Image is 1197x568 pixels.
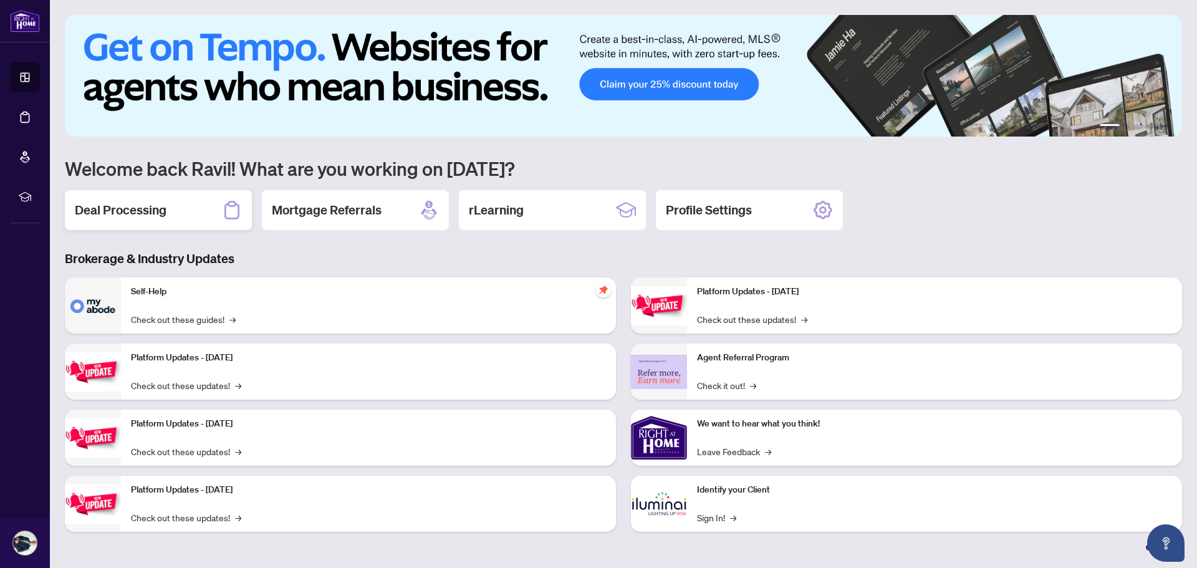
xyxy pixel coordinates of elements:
[730,511,736,524] span: →
[1155,124,1160,129] button: 5
[1135,124,1140,129] button: 3
[235,378,241,392] span: →
[801,312,807,326] span: →
[65,250,1182,267] h3: Brokerage & Industry Updates
[1147,524,1185,562] button: Open asap
[697,483,1172,497] p: Identify your Client
[75,201,166,219] h2: Deal Processing
[1165,124,1170,129] button: 6
[697,511,736,524] a: Sign In!→
[131,312,236,326] a: Check out these guides!→
[65,484,121,524] img: Platform Updates - July 8, 2025
[131,483,606,497] p: Platform Updates - [DATE]
[1145,124,1150,129] button: 4
[65,418,121,458] img: Platform Updates - July 21, 2025
[65,15,1182,137] img: Slide 0
[469,201,524,219] h2: rLearning
[131,285,606,299] p: Self-Help
[229,312,236,326] span: →
[697,312,807,326] a: Check out these updates!→
[13,531,37,555] img: Profile Icon
[596,282,611,297] span: pushpin
[235,445,241,458] span: →
[131,417,606,431] p: Platform Updates - [DATE]
[765,445,771,458] span: →
[1100,124,1120,129] button: 1
[1125,124,1130,129] button: 2
[750,378,756,392] span: →
[10,9,40,32] img: logo
[631,286,687,325] img: Platform Updates - June 23, 2025
[131,445,241,458] a: Check out these updates!→
[697,351,1172,365] p: Agent Referral Program
[235,511,241,524] span: →
[65,277,121,334] img: Self-Help
[131,378,241,392] a: Check out these updates!→
[131,351,606,365] p: Platform Updates - [DATE]
[131,511,241,524] a: Check out these updates!→
[631,410,687,466] img: We want to hear what you think!
[631,476,687,532] img: Identify your Client
[697,378,756,392] a: Check it out!→
[65,156,1182,180] h1: Welcome back Ravil! What are you working on [DATE]?
[697,417,1172,431] p: We want to hear what you think!
[631,355,687,389] img: Agent Referral Program
[272,201,382,219] h2: Mortgage Referrals
[666,201,752,219] h2: Profile Settings
[697,285,1172,299] p: Platform Updates - [DATE]
[65,352,121,392] img: Platform Updates - September 16, 2025
[697,445,771,458] a: Leave Feedback→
